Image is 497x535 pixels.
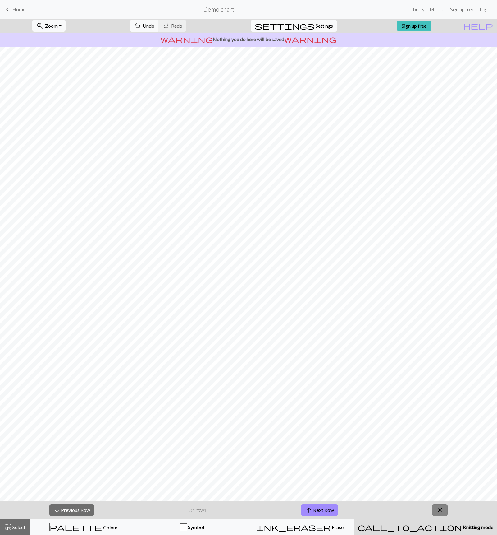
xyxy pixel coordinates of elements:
span: arrow_downward [53,506,61,514]
span: help [463,21,493,30]
button: Erase [246,519,354,535]
h2: Demo chart [203,6,234,13]
a: Sign up free [397,21,431,31]
span: close [436,506,444,514]
button: Symbol [138,519,246,535]
span: Undo [143,23,154,29]
span: highlight_alt [4,523,11,532]
button: SettingsSettings [251,20,337,32]
span: Symbol [187,524,204,530]
span: ink_eraser [256,523,331,532]
button: Previous Row [49,504,94,516]
strong: 1 [204,507,207,513]
p: On row [188,506,207,514]
span: zoom_in [36,21,44,30]
span: Settings [316,22,333,30]
button: Next Row [301,504,338,516]
span: Knitting mode [462,524,493,530]
span: settings [255,21,314,30]
button: Colour [30,519,138,535]
a: Manual [427,3,448,16]
button: Knitting mode [354,519,497,535]
span: Zoom [45,23,58,29]
span: call_to_action [358,523,462,532]
a: Library [407,3,427,16]
a: Sign up free [448,3,477,16]
span: Colour [102,524,118,530]
span: Select [11,524,25,530]
span: undo [134,21,141,30]
span: keyboard_arrow_left [4,5,11,14]
span: arrow_upward [305,506,312,514]
i: Settings [255,22,314,30]
button: Zoom [32,20,66,32]
span: Home [12,6,26,12]
span: Erase [331,524,344,530]
p: Nothing you do here will be saved [2,35,495,43]
a: Login [477,3,493,16]
span: warning [161,35,213,44]
span: warning [284,35,336,44]
button: Undo [130,20,159,32]
span: palette [50,523,102,532]
a: Home [4,4,26,15]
